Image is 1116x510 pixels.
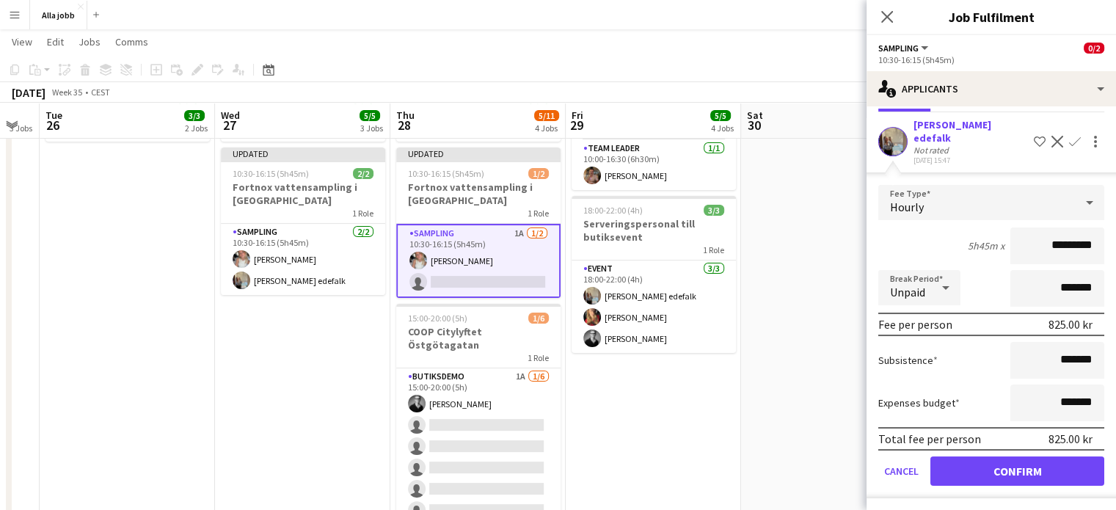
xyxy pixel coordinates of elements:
[221,181,385,207] h3: Fortnox vattensampling i [GEOGRAPHIC_DATA]
[221,224,385,295] app-card-role: Sampling2/210:30-16:15 (5h45m)[PERSON_NAME][PERSON_NAME] edefalk
[109,32,154,51] a: Comms
[360,110,380,121] span: 5/5
[890,285,925,299] span: Unpaid
[12,35,32,48] span: View
[878,317,952,332] div: Fee per person
[583,205,643,216] span: 18:00-22:00 (4h)
[711,123,734,134] div: 4 Jobs
[710,110,731,121] span: 5/5
[913,118,1028,145] div: [PERSON_NAME] edefalk
[185,123,208,134] div: 2 Jobs
[703,244,724,255] span: 1 Role
[47,35,64,48] span: Edit
[878,354,938,367] label: Subsistence
[30,1,87,29] button: Alla jobb
[528,208,549,219] span: 1 Role
[233,168,309,179] span: 10:30-16:15 (5h45m)
[745,117,763,134] span: 30
[534,110,559,121] span: 5/11
[396,109,415,122] span: Thu
[353,168,373,179] span: 2/2
[41,32,70,51] a: Edit
[572,109,583,122] span: Fri
[396,147,561,298] app-job-card: Updated10:30-16:15 (5h45m)1/2Fortnox vattensampling i [GEOGRAPHIC_DATA]1 RoleSampling1A1/210:30-1...
[221,147,385,159] div: Updated
[396,147,561,159] div: Updated
[1048,431,1093,446] div: 825.00 kr
[43,117,62,134] span: 26
[394,117,415,134] span: 28
[572,140,736,190] app-card-role: Team Leader1/110:00-16:30 (6h30m)[PERSON_NAME]
[396,325,561,351] h3: COOP Citylyftet Östgötagatan
[48,87,85,98] span: Week 35
[878,43,930,54] button: Sampling
[878,456,924,486] button: Cancel
[91,87,110,98] div: CEST
[408,168,484,179] span: 10:30-16:15 (5h45m)
[878,54,1104,65] div: 10:30-16:15 (5h45m)
[10,123,32,134] div: 3 Jobs
[867,7,1116,26] h3: Job Fulfilment
[572,261,736,353] app-card-role: Event3/318:00-22:00 (4h)[PERSON_NAME] edefalk[PERSON_NAME][PERSON_NAME]
[528,313,549,324] span: 1/6
[528,168,549,179] span: 1/2
[360,123,383,134] div: 3 Jobs
[221,147,385,295] app-job-card: Updated10:30-16:15 (5h45m)2/2Fortnox vattensampling i [GEOGRAPHIC_DATA]1 RoleSampling2/210:30-16:...
[913,156,1028,165] div: [DATE] 15:47
[890,200,924,214] span: Hourly
[968,239,1004,252] div: 5h45m x
[12,85,45,100] div: [DATE]
[6,32,38,51] a: View
[219,117,240,134] span: 27
[115,35,148,48] span: Comms
[1084,43,1104,54] span: 0/2
[396,181,561,207] h3: Fortnox vattensampling i [GEOGRAPHIC_DATA]
[408,313,467,324] span: 15:00-20:00 (5h)
[704,205,724,216] span: 3/3
[878,396,960,409] label: Expenses budget
[913,145,952,156] div: Not rated
[528,352,549,363] span: 1 Role
[878,431,981,446] div: Total fee per person
[747,109,763,122] span: Sat
[73,32,106,51] a: Jobs
[535,123,558,134] div: 4 Jobs
[569,117,583,134] span: 29
[184,110,205,121] span: 3/3
[396,224,561,298] app-card-role: Sampling1A1/210:30-16:15 (5h45m)[PERSON_NAME]
[1048,317,1093,332] div: 825.00 kr
[878,43,919,54] span: Sampling
[572,196,736,353] app-job-card: 18:00-22:00 (4h)3/3Serveringspersonal till butiksevent1 RoleEvent3/318:00-22:00 (4h)[PERSON_NAME]...
[45,109,62,122] span: Tue
[79,35,101,48] span: Jobs
[930,456,1104,486] button: Confirm
[572,217,736,244] h3: Serveringspersonal till butiksevent
[867,71,1116,106] div: Applicants
[221,109,240,122] span: Wed
[352,208,373,219] span: 1 Role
